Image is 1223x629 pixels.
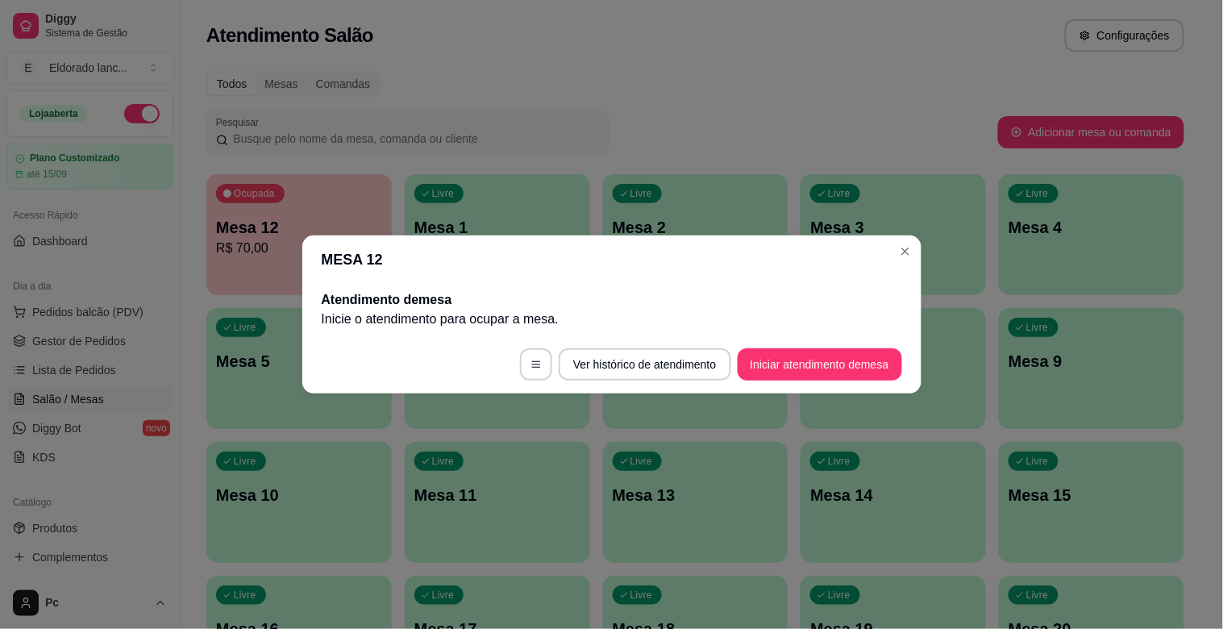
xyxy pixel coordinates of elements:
[322,310,902,329] p: Inicie o atendimento para ocupar a mesa .
[892,239,918,265] button: Close
[559,348,730,381] button: Ver histórico de atendimento
[302,235,921,284] header: MESA 12
[322,290,902,310] h2: Atendimento de mesa
[738,348,902,381] button: Iniciar atendimento demesa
